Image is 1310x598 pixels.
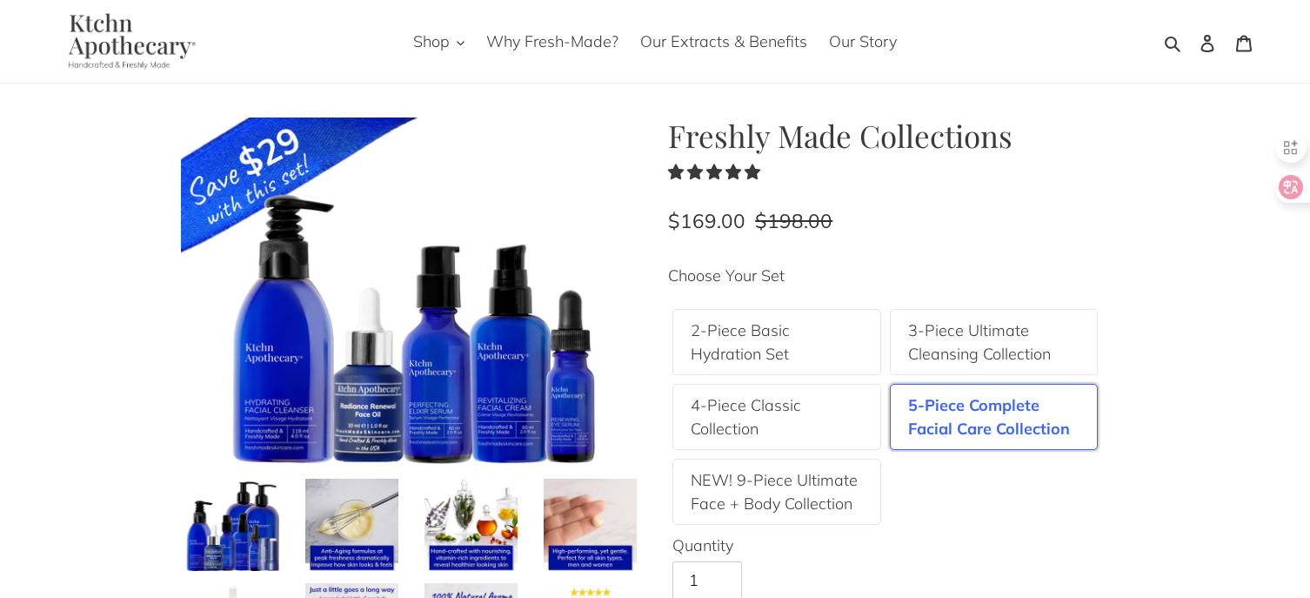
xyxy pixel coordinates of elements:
[691,468,863,515] label: NEW! 9-Piece Ultimate Face + Body Collection
[640,31,807,52] span: Our Extracts & Benefits
[668,264,1129,287] label: Choose Your Set
[48,13,209,70] img: Ktchn Apothecary
[181,118,642,464] img: Freshly Made Collections
[668,208,745,233] span: $169.00
[413,31,450,52] span: Shop
[632,27,816,56] a: Our Extracts & Benefits
[820,27,906,56] a: Our Story
[672,534,1125,557] label: Quantity
[691,393,863,440] label: 4-Piece Classic Collection
[486,31,618,52] span: Why Fresh-Made?
[304,477,400,574] img: Load image into Gallery viewer, Freshly Made Collections
[829,31,897,52] span: Our Story
[668,162,765,182] span: 4.83 stars
[404,27,473,56] button: Shop
[755,208,832,233] s: $198.00
[184,477,281,574] img: Load image into Gallery viewer, Freshly Made Collections
[908,393,1080,440] label: 5-Piece Complete Facial Care Collection
[478,27,627,56] a: Why Fresh-Made?
[691,319,863,366] label: 2-Piece Basic Hydration Set
[542,477,638,574] img: Load image into Gallery viewer, Freshly Made Collections
[668,118,1129,154] h1: Freshly Made Collections
[908,319,1080,366] label: 3-Piece Ultimate Cleansing Collection
[423,477,519,574] img: Load image into Gallery viewer, Freshly Made Collections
